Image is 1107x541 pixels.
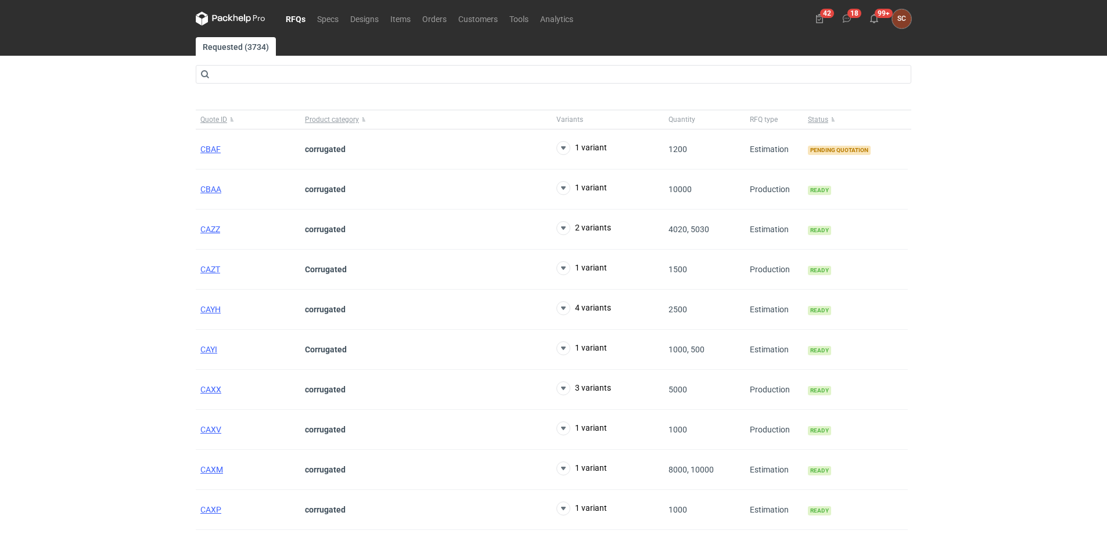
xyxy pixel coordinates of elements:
[305,305,346,314] strong: corrugated
[305,465,346,474] strong: corrugated
[200,425,221,434] a: CAXV
[808,266,831,275] span: Ready
[305,385,346,394] strong: corrugated
[200,185,221,194] a: CBAA
[865,9,883,28] button: 99+
[745,330,803,370] div: Estimation
[556,181,607,195] button: 1 variant
[305,185,346,194] strong: corrugated
[808,146,871,155] span: Pending quotation
[556,421,607,435] button: 1 variant
[200,115,227,124] span: Quote ID
[556,221,611,235] button: 2 variants
[745,210,803,250] div: Estimation
[556,461,607,475] button: 1 variant
[668,465,714,474] span: 8000, 10000
[200,225,220,234] a: CAZZ
[196,37,276,56] a: Requested (3734)
[280,12,311,26] a: RFQs
[745,370,803,410] div: Production
[668,185,692,194] span: 10000
[556,261,607,275] button: 1 variant
[745,290,803,330] div: Estimation
[556,141,607,155] button: 1 variant
[808,226,831,235] span: Ready
[745,129,803,169] div: Estimation
[305,115,359,124] span: Product category
[808,306,831,315] span: Ready
[745,450,803,490] div: Estimation
[745,490,803,530] div: Estimation
[556,301,611,315] button: 4 variants
[200,145,221,154] a: CBAF
[668,265,687,274] span: 1500
[311,12,344,26] a: Specs
[305,425,346,434] strong: corrugated
[305,505,346,514] strong: corrugated
[892,9,911,28] button: SC
[808,346,831,355] span: Ready
[808,115,828,124] span: Status
[200,505,221,514] a: CAXP
[305,265,347,274] strong: Corrugated
[808,466,831,475] span: Ready
[504,12,534,26] a: Tools
[305,225,346,234] strong: corrugated
[200,465,223,474] a: CAXM
[534,12,579,26] a: Analytics
[668,305,687,314] span: 2500
[200,265,220,274] a: CAZT
[556,341,607,355] button: 1 variant
[668,145,687,154] span: 1200
[384,12,416,26] a: Items
[556,502,607,515] button: 1 variant
[668,225,709,234] span: 4020, 5030
[305,145,346,154] strong: corrugated
[556,381,611,395] button: 3 variants
[892,9,911,28] div: Sylwia Cichórz
[668,385,687,394] span: 5000
[745,410,803,450] div: Production
[668,425,687,434] span: 1000
[300,110,552,129] button: Product category
[668,345,705,354] span: 1000, 500
[344,12,384,26] a: Designs
[196,110,300,129] button: Quote ID
[196,12,265,26] svg: Packhelp Pro
[200,345,217,354] a: CAYI
[808,386,831,395] span: Ready
[750,115,778,124] span: RFQ type
[745,169,803,210] div: Production
[745,250,803,290] div: Production
[838,9,856,28] button: 18
[668,505,687,514] span: 1000
[452,12,504,26] a: Customers
[556,115,583,124] span: Variants
[808,186,831,195] span: Ready
[808,426,831,435] span: Ready
[803,110,908,129] button: Status
[200,305,221,314] a: CAYH
[810,9,829,28] button: 42
[200,385,221,394] a: CAXX
[808,506,831,515] span: Ready
[416,12,452,26] a: Orders
[668,115,695,124] span: Quantity
[305,345,347,354] strong: Corrugated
